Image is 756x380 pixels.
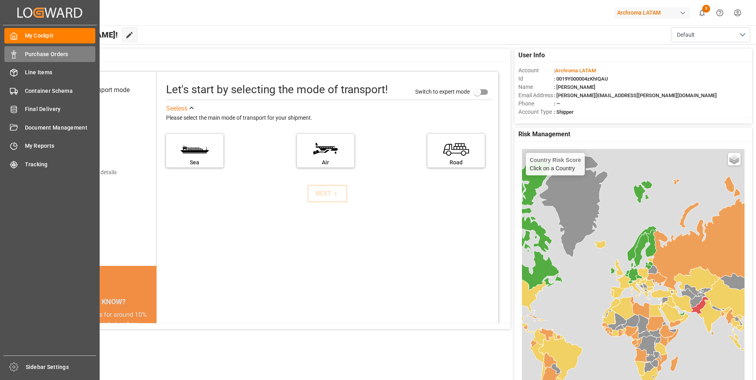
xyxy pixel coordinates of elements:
span: Phone [518,100,554,108]
div: NEXT [316,189,340,198]
span: : [554,68,596,73]
span: Hello [PERSON_NAME]! [33,27,118,42]
div: Let's start by selecting the mode of transport! [166,81,388,98]
span: Line Items [25,68,96,77]
span: : — [554,101,560,107]
span: Account [518,66,554,75]
a: Line Items [4,65,95,80]
a: Final Delivery [4,102,95,117]
span: Tracking [25,160,96,169]
a: Purchase Orders [4,46,95,62]
a: My Cockpit [4,28,95,43]
span: : [PERSON_NAME] [554,84,595,90]
div: Archroma LATAM [614,7,690,19]
div: Click on a Country [530,157,581,171]
span: Risk Management [518,130,570,139]
a: Container Schema [4,83,95,98]
span: Switch to expert mode [415,88,470,94]
span: Sidebar Settings [26,363,96,371]
a: Document Management [4,120,95,135]
span: Account Type [518,108,554,116]
a: Tracking [4,156,95,172]
button: Help Center [711,4,729,22]
button: NEXT [308,185,347,202]
button: open menu [671,27,750,42]
span: Container Schema [25,87,96,95]
span: Id [518,75,554,83]
span: Default [677,31,695,39]
div: Sea [170,158,219,167]
a: My Reports [4,138,95,154]
span: Email Address [518,91,554,100]
div: See less [166,104,187,113]
h4: Country Risk Score [530,157,581,163]
span: Final Delivery [25,105,96,113]
div: Please select the main mode of transport for your shipment. [166,113,493,123]
div: Road [431,158,481,167]
button: show 3 new notifications [693,4,711,22]
span: 3 [702,5,710,13]
span: Purchase Orders [25,50,96,58]
span: : 0019Y000004zKhIQAU [554,76,608,82]
span: : Shipper [554,109,574,115]
span: My Cockpit [25,32,96,40]
div: Add shipping details [67,168,117,177]
span: : [PERSON_NAME][EMAIL_ADDRESS][PERSON_NAME][DOMAIN_NAME] [554,92,717,98]
button: next slide / item [146,310,157,357]
span: User Info [518,51,545,60]
div: Air [301,158,350,167]
a: Layers [728,153,741,166]
span: Archroma LATAM [555,68,596,73]
span: My Reports [25,142,96,150]
span: Name [518,83,554,91]
button: Archroma LATAM [614,5,693,20]
span: Document Management [25,124,96,132]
